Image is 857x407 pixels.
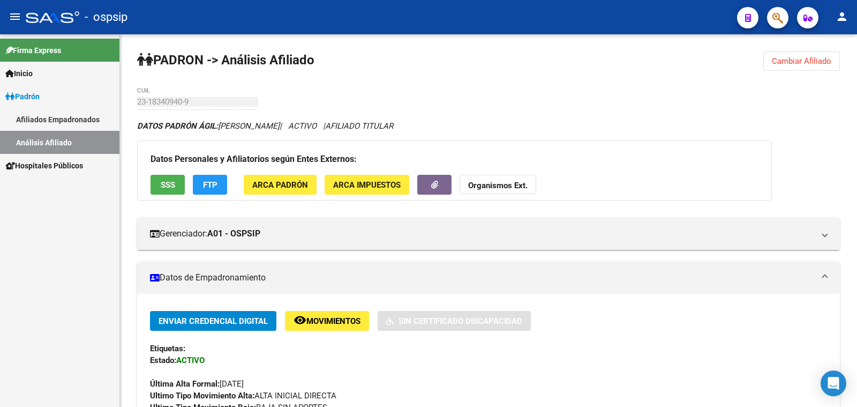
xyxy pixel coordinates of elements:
[159,316,268,326] span: Enviar Credencial Digital
[836,10,848,23] mat-icon: person
[763,51,840,71] button: Cambiar Afiliado
[399,316,522,326] span: Sin Certificado Discapacidad
[150,379,244,389] span: [DATE]
[207,228,260,240] strong: A01 - OSPSIP
[285,311,369,331] button: Movimientos
[5,160,83,172] span: Hospitales Públicos
[150,391,254,401] strong: Ultimo Tipo Movimiento Alta:
[150,344,185,353] strong: Etiquetas:
[306,316,360,326] span: Movimientos
[150,228,814,240] mat-panel-title: Gerenciador:
[150,379,220,389] strong: Última Alta Formal:
[137,121,393,131] i: | ACTIVO |
[85,5,127,29] span: - ospsip
[821,371,846,396] div: Open Intercom Messenger
[193,175,227,195] button: FTP
[137,53,314,68] strong: PADRON -> Análisis Afiliado
[333,180,401,190] span: ARCA Impuestos
[325,121,393,131] span: AFILIADO TITULAR
[378,311,531,331] button: Sin Certificado Discapacidad
[294,314,306,327] mat-icon: remove_red_eye
[161,180,175,190] span: SSS
[137,262,840,294] mat-expansion-panel-header: Datos de Empadronamiento
[137,121,218,131] strong: DATOS PADRÓN ÁGIL:
[460,175,536,195] button: Organismos Ext.
[151,175,185,195] button: SSS
[5,91,40,102] span: Padrón
[5,45,61,56] span: Firma Express
[325,175,409,195] button: ARCA Impuestos
[203,180,217,190] span: FTP
[137,218,840,250] mat-expansion-panel-header: Gerenciador:A01 - OSPSIP
[468,181,528,190] strong: Organismos Ext.
[150,272,814,284] mat-panel-title: Datos de Empadronamiento
[244,175,317,195] button: ARCA Padrón
[150,311,276,331] button: Enviar Credencial Digital
[772,56,831,66] span: Cambiar Afiliado
[9,10,21,23] mat-icon: menu
[252,180,308,190] span: ARCA Padrón
[176,356,205,365] strong: ACTIVO
[137,121,280,131] span: [PERSON_NAME]
[151,152,758,167] h3: Datos Personales y Afiliatorios según Entes Externos:
[150,356,176,365] strong: Estado:
[150,391,336,401] span: ALTA INICIAL DIRECTA
[5,68,33,79] span: Inicio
